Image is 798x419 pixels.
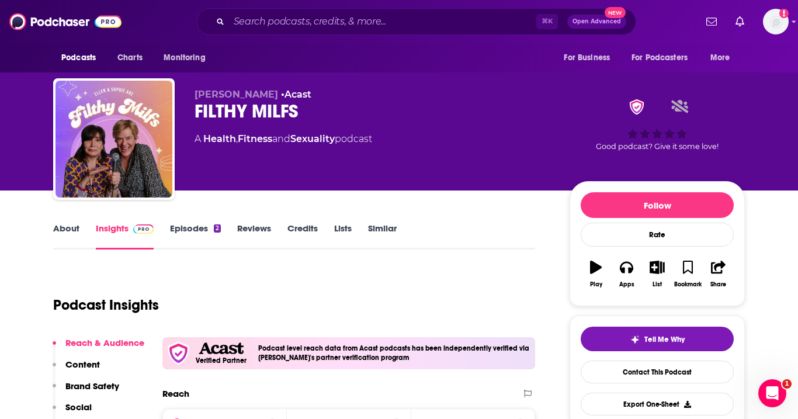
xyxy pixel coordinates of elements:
[581,361,734,383] a: Contact This Podcast
[53,337,144,359] button: Reach & Audience
[65,337,144,348] p: Reach & Audience
[229,12,536,31] input: Search podcasts, credits, & more...
[630,335,640,344] img: tell me why sparkle
[96,223,154,250] a: InsightsPodchaser Pro
[65,380,119,392] p: Brand Safety
[9,11,122,33] img: Podchaser - Follow, Share and Rate Podcasts
[167,342,190,365] img: verfied icon
[53,380,119,402] button: Brand Safety
[287,223,318,250] a: Credits
[702,12,721,32] a: Show notifications dropdown
[611,253,641,295] button: Apps
[53,296,159,314] h1: Podcast Insights
[53,359,100,380] button: Content
[195,89,278,100] span: [PERSON_NAME]
[624,47,705,69] button: open menu
[195,132,372,146] div: A podcast
[199,342,243,355] img: Acast
[779,9,789,18] svg: Add a profile image
[281,89,311,100] span: •
[567,15,626,29] button: Open AdvancedNew
[581,327,734,351] button: tell me why sparkleTell Me Why
[590,281,602,288] div: Play
[236,133,238,144] span: ,
[155,47,220,69] button: open menu
[197,8,636,35] div: Search podcasts, credits, & more...
[55,81,172,198] img: FILTHY MILFS
[53,223,79,250] a: About
[763,9,789,34] img: User Profile
[258,344,530,362] h4: Podcast level reach data from Acast podcasts has been independently verified via [PERSON_NAME]'s ...
[196,357,247,364] h5: Verified Partner
[581,253,611,295] button: Play
[556,47,624,69] button: open menu
[674,281,702,288] div: Bookmark
[581,393,734,415] button: Export One-Sheet
[632,50,688,66] span: For Podcasters
[672,253,703,295] button: Bookmark
[619,281,634,288] div: Apps
[573,19,621,25] span: Open Advanced
[644,335,685,344] span: Tell Me Why
[731,12,749,32] a: Show notifications dropdown
[65,359,100,370] p: Content
[703,253,734,295] button: Share
[758,379,786,407] iframe: Intercom live chat
[290,133,335,144] a: Sexuality
[65,401,92,413] p: Social
[368,223,397,250] a: Similar
[272,133,290,144] span: and
[581,192,734,218] button: Follow
[110,47,150,69] a: Charts
[626,99,648,115] img: verified Badge
[605,7,626,18] span: New
[581,223,734,247] div: Rate
[162,388,189,399] h2: Reach
[536,14,558,29] span: ⌘ K
[596,142,719,151] span: Good podcast? Give it some love!
[782,379,792,389] span: 1
[710,50,730,66] span: More
[570,89,745,161] div: verified BadgeGood podcast? Give it some love!
[117,50,143,66] span: Charts
[170,223,221,250] a: Episodes2
[653,281,662,288] div: List
[61,50,96,66] span: Podcasts
[238,133,272,144] a: Fitness
[133,224,154,234] img: Podchaser Pro
[164,50,205,66] span: Monitoring
[214,224,221,233] div: 2
[763,9,789,34] span: Logged in as AparnaKulkarni
[284,89,311,100] a: Acast
[203,133,236,144] a: Health
[710,281,726,288] div: Share
[763,9,789,34] button: Show profile menu
[53,47,111,69] button: open menu
[334,223,352,250] a: Lists
[702,47,745,69] button: open menu
[642,253,672,295] button: List
[237,223,271,250] a: Reviews
[564,50,610,66] span: For Business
